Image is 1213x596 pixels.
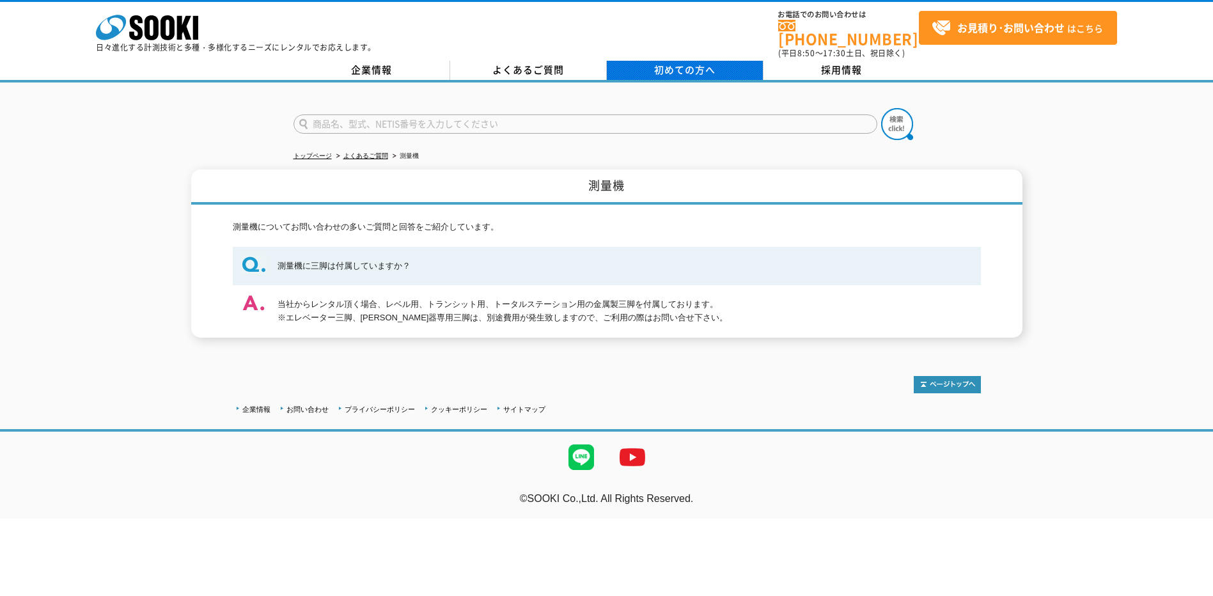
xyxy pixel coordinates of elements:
a: 企業情報 [293,61,450,80]
dd: 当社からレンタル頂く場合、レベル用、トランシット用、トータルステーション用の金属製三脚を付属しております。 ※エレベーター三脚、[PERSON_NAME]器専用三脚は、別途費用が発生致しますので... [233,285,981,338]
a: トップページ [293,152,332,159]
a: サイトマップ [503,405,545,413]
a: よくあるご質問 [343,152,388,159]
span: 8:50 [797,47,815,59]
a: お問い合わせ [286,405,329,413]
p: 測量機についてお問い合わせの多いご質問と回答をご紹介しています。 [233,221,981,234]
a: クッキーポリシー [431,405,487,413]
strong: お見積り･お問い合わせ [957,20,1065,35]
a: 採用情報 [763,61,920,80]
a: テストMail [1164,506,1213,517]
h1: 測量機 [191,169,1022,205]
img: YouTube [607,432,658,483]
li: 測量機 [390,150,419,163]
a: お見積り･お問い合わせはこちら [919,11,1117,45]
span: (平日 ～ 土日、祝日除く) [778,47,905,59]
span: 初めての方へ [654,63,716,77]
dt: 測量機に三脚は付属していますか？ [233,247,981,286]
span: はこちら [932,19,1103,38]
img: btn_search.png [881,108,913,140]
span: 17:30 [823,47,846,59]
a: [PHONE_NUMBER] [778,20,919,46]
img: トップページへ [914,376,981,393]
a: 企業情報 [242,405,270,413]
a: よくあるご質問 [450,61,607,80]
a: 初めての方へ [607,61,763,80]
a: プライバシーポリシー [345,405,415,413]
span: お電話でのお問い合わせは [778,11,919,19]
p: 日々進化する計測技術と多種・多様化するニーズにレンタルでお応えします。 [96,43,376,51]
img: LINE [556,432,607,483]
input: 商品名、型式、NETIS番号を入力してください [293,114,877,134]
